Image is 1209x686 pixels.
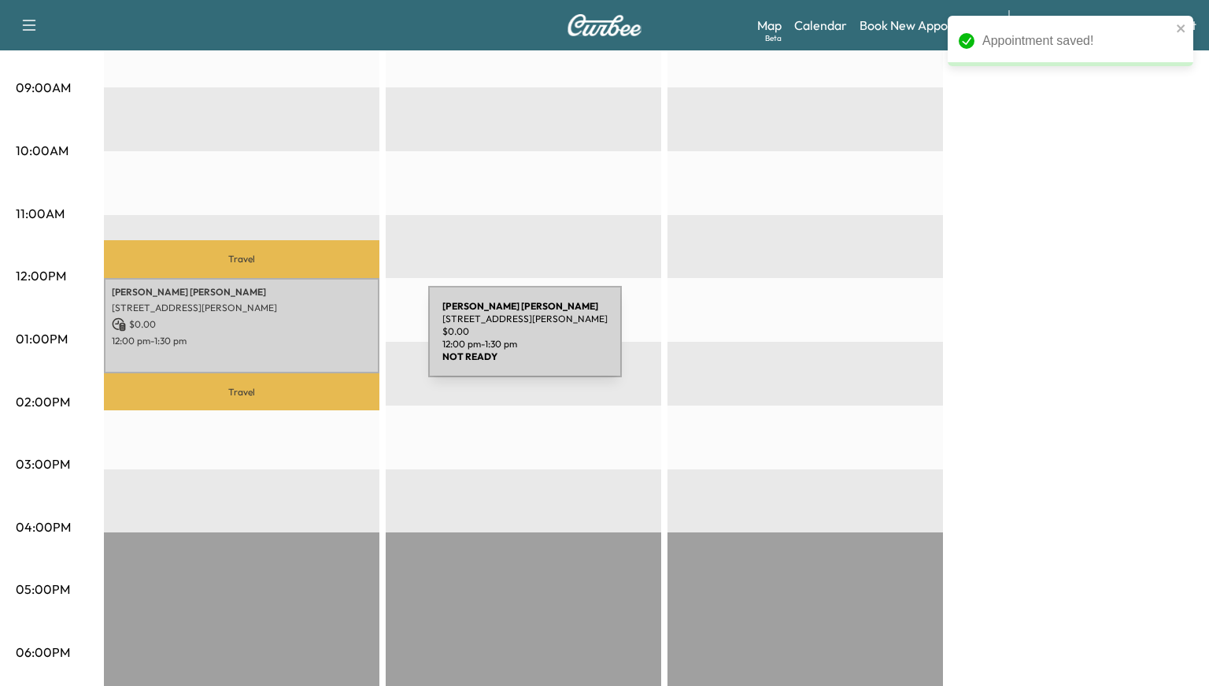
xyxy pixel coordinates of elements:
[982,32,1171,50] div: Appointment saved!
[104,240,379,278] p: Travel
[1176,22,1187,35] button: close
[16,204,65,223] p: 11:00AM
[16,643,70,662] p: 06:00PM
[16,266,66,285] p: 12:00PM
[794,16,847,35] a: Calendar
[104,373,379,410] p: Travel
[757,16,782,35] a: MapBeta
[16,78,71,97] p: 09:00AM
[16,580,70,599] p: 05:00PM
[16,454,70,473] p: 03:00PM
[860,16,993,35] a: Book New Appointment
[112,335,372,347] p: 12:00 pm - 1:30 pm
[16,141,68,160] p: 10:00AM
[16,517,71,536] p: 04:00PM
[567,14,642,36] img: Curbee Logo
[112,302,372,314] p: [STREET_ADDRESS][PERSON_NAME]
[112,286,372,299] p: [PERSON_NAME] [PERSON_NAME]
[112,317,372,332] p: $ 0.00
[765,32,782,44] div: Beta
[16,329,68,348] p: 01:00PM
[16,392,70,411] p: 02:00PM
